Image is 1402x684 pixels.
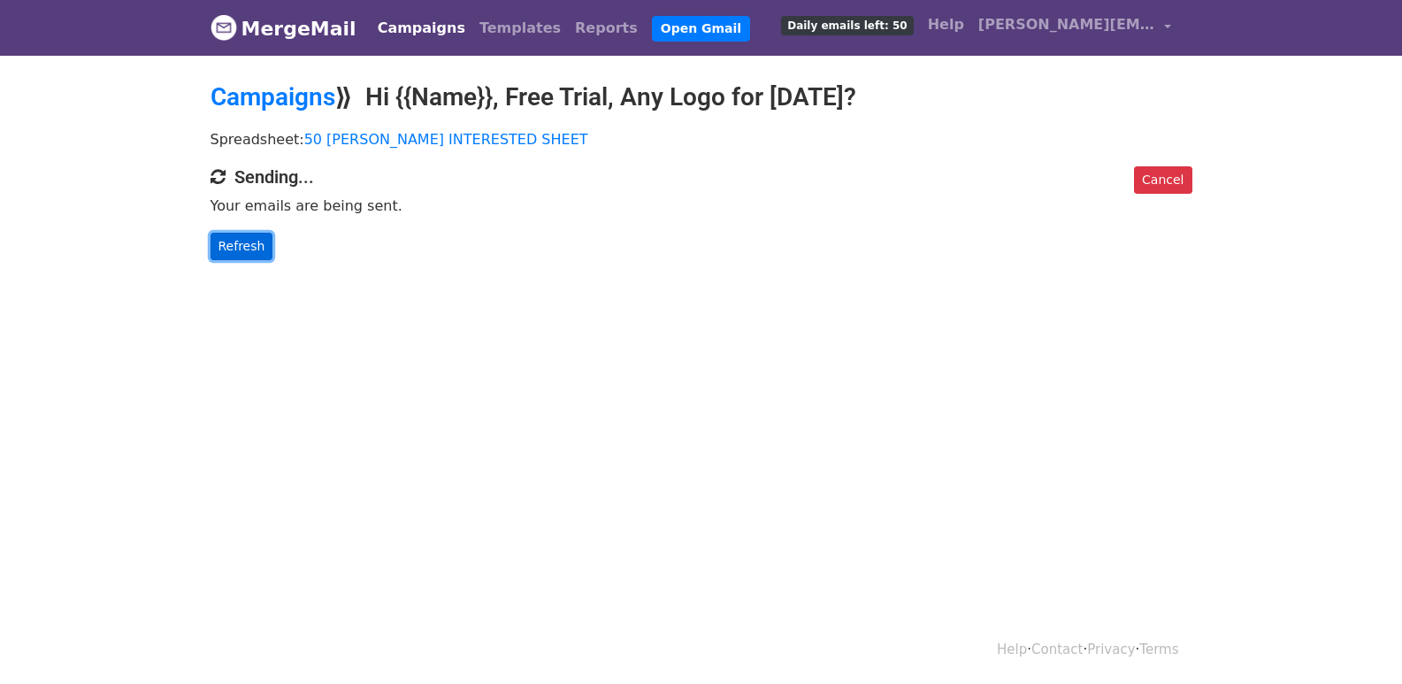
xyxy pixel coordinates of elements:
iframe: Chat Widget [1314,599,1402,684]
a: Contact [1031,642,1083,657]
a: Templates [472,11,568,46]
p: Your emails are being sent. [211,196,1192,215]
a: Help [997,642,1027,657]
img: MergeMail logo [211,14,237,41]
span: Daily emails left: 50 [781,16,913,35]
a: MergeMail [211,10,356,47]
p: Spreadsheet: [211,130,1192,149]
a: Cancel [1134,166,1191,194]
a: Help [921,7,971,42]
h4: Sending... [211,166,1192,188]
a: 50 [PERSON_NAME] INTERESTED SHEET [304,131,588,148]
h2: ⟫ Hi {{Name}}, Free Trial, Any Logo for [DATE]? [211,82,1192,112]
a: Privacy [1087,642,1135,657]
a: Campaigns [371,11,472,46]
a: Reports [568,11,645,46]
a: Terms [1139,642,1178,657]
a: Campaigns [211,82,335,111]
a: Daily emails left: 50 [774,7,920,42]
a: Refresh [211,233,273,260]
a: [PERSON_NAME][EMAIL_ADDRESS][DOMAIN_NAME] [971,7,1178,49]
a: Open Gmail [652,16,750,42]
span: [PERSON_NAME][EMAIL_ADDRESS][DOMAIN_NAME] [978,14,1155,35]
